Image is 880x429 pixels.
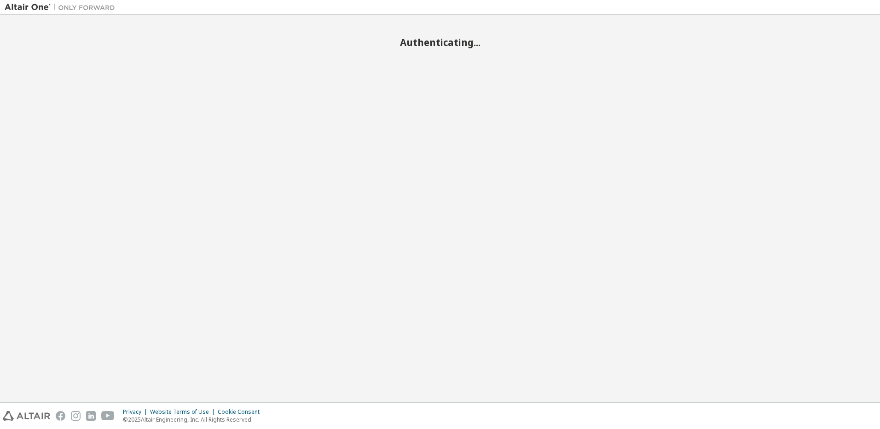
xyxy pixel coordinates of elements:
[5,3,120,12] img: Altair One
[150,408,218,416] div: Website Terms of Use
[3,411,50,421] img: altair_logo.svg
[101,411,115,421] img: youtube.svg
[56,411,65,421] img: facebook.svg
[71,411,81,421] img: instagram.svg
[86,411,96,421] img: linkedin.svg
[5,36,875,48] h2: Authenticating...
[218,408,265,416] div: Cookie Consent
[123,408,150,416] div: Privacy
[123,416,265,423] p: © 2025 Altair Engineering, Inc. All Rights Reserved.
